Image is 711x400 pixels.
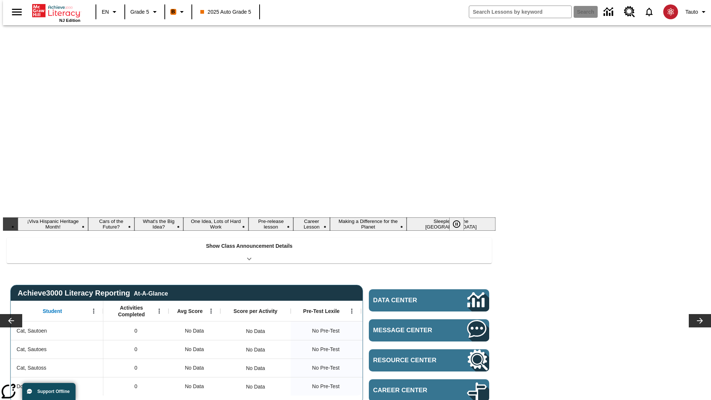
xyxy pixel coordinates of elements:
[102,8,109,16] span: EN
[682,5,711,19] button: Profile/Settings
[181,323,207,339] span: No Data
[181,379,207,394] span: No Data
[134,217,183,231] button: Slide 3 What's the Big Idea?
[103,377,168,396] div: 0, Donotlogin, Sautoen
[407,217,495,231] button: Slide 8 Sleepless in the Animal Kingdom
[369,319,489,341] a: Message Center
[659,2,682,21] button: Select a new avatar
[103,321,168,340] div: 0, Cat, Sautoen
[134,289,168,297] div: At-A-Glance
[200,8,251,16] span: 2025 Auto Grade 5
[330,217,407,231] button: Slide 7 Making a Difference for the Planet
[183,217,249,231] button: Slide 4 One Idea, Lots of Hard Work
[6,1,28,23] button: Open side menu
[103,340,168,359] div: 0, Cat, Sautoes
[134,346,137,353] span: 0
[234,308,278,314] span: Score per Activity
[107,304,156,318] span: Activities Completed
[171,7,175,16] span: B
[17,346,47,353] span: Cat, Sautoes
[134,364,137,372] span: 0
[37,389,70,394] span: Support Offline
[134,327,137,335] span: 0
[167,5,189,19] button: Boost Class color is orange. Change class color
[685,8,698,16] span: Tauto
[206,306,217,317] button: Open Menu
[103,359,168,377] div: 0, Cat, Sautoss
[168,359,220,377] div: No Data, Cat, Sautoss
[303,308,340,314] span: Pre-Test Lexile
[17,327,47,335] span: Cat, Sautoen
[22,383,76,400] button: Support Offline
[59,18,80,23] span: NJ Edition
[242,379,268,394] div: No Data, Donotlogin, Sautoen
[620,2,640,22] a: Resource Center, Will open in new tab
[248,217,293,231] button: Slide 5 Pre-release lesson
[181,360,207,376] span: No Data
[373,357,445,364] span: Resource Center
[7,238,492,263] div: Show Class Announcement Details
[181,342,207,357] span: No Data
[242,324,268,339] div: No Data, Cat, Sautoen
[369,289,489,311] a: Data Center
[206,242,293,250] p: Show Class Announcement Details
[449,217,471,231] div: Pause
[168,377,220,396] div: No Data, Donotlogin, Sautoen
[369,349,489,371] a: Resource Center, Will open in new tab
[312,346,340,353] span: No Pre-Test, Cat, Sautoes
[312,327,340,335] span: No Pre-Test, Cat, Sautoen
[43,308,62,314] span: Student
[640,2,659,21] a: Notifications
[99,5,122,19] button: Language: EN, Select a language
[127,5,162,19] button: Grade: Grade 5, Select a grade
[88,306,99,317] button: Open Menu
[312,383,340,390] span: No Pre-Test, Donotlogin, Sautoen
[373,297,443,304] span: Data Center
[130,8,149,16] span: Grade 5
[689,314,711,327] button: Lesson carousel, Next
[17,364,46,372] span: Cat, Sautoss
[373,327,445,334] span: Message Center
[346,306,357,317] button: Open Menu
[168,340,220,359] div: No Data, Cat, Sautoes
[168,321,220,340] div: No Data, Cat, Sautoen
[32,3,80,18] a: Home
[242,361,268,376] div: No Data, Cat, Sautoss
[312,364,340,372] span: No Pre-Test, Cat, Sautoss
[177,308,203,314] span: Avg Score
[469,6,571,18] input: search field
[293,217,330,231] button: Slide 6 Career Lesson
[32,3,80,23] div: Home
[88,217,134,231] button: Slide 2 Cars of the Future?
[242,342,268,357] div: No Data, Cat, Sautoes
[18,217,88,231] button: Slide 1 ¡Viva Hispanic Heritage Month!
[134,383,137,390] span: 0
[599,2,620,22] a: Data Center
[18,289,168,297] span: Achieve3000 Literacy Reporting
[449,217,464,231] button: Pause
[663,4,678,19] img: avatar image
[154,306,165,317] button: Open Menu
[373,387,445,394] span: Career Center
